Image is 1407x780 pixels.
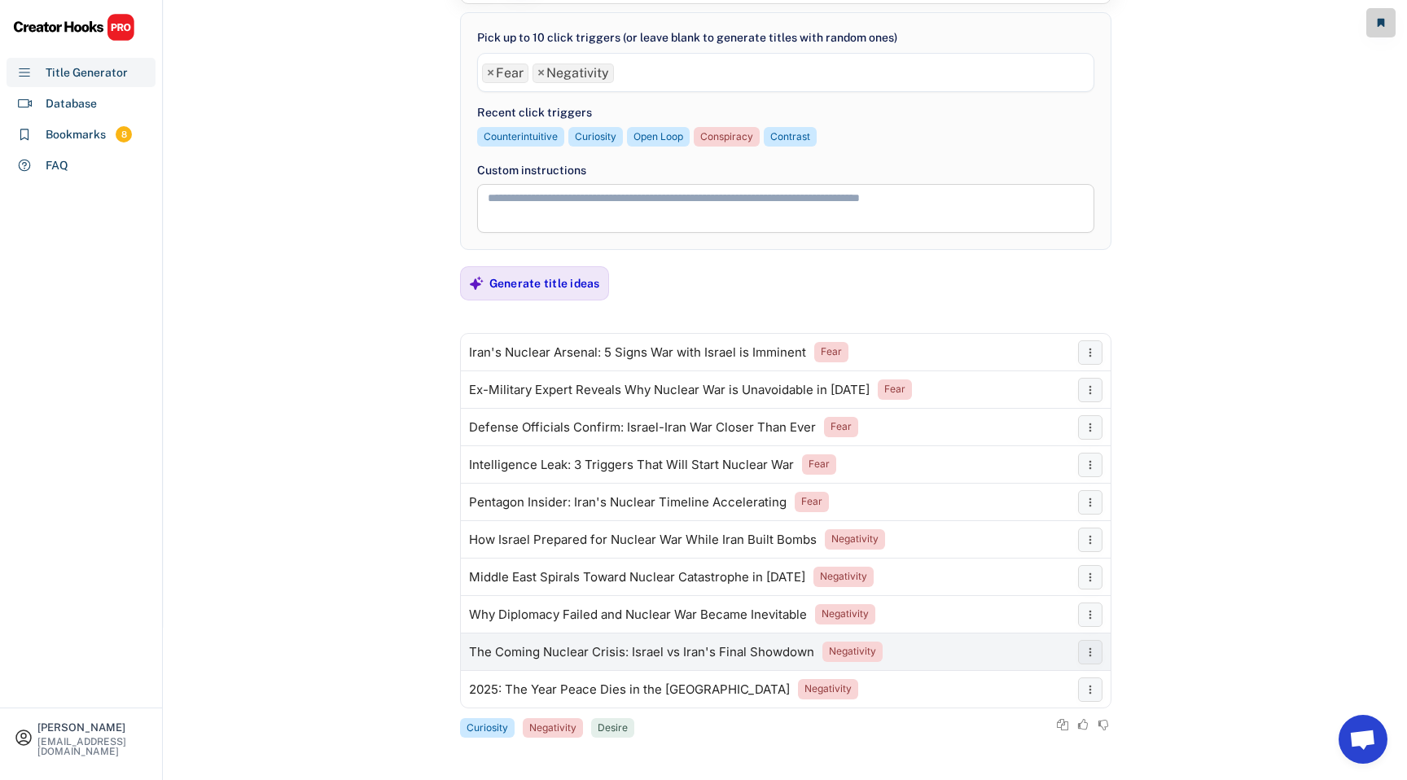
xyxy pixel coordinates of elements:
div: Counterintuitive [484,130,558,144]
div: Fear [801,495,822,509]
div: Bookmarks [46,126,106,143]
div: Open Loop [633,130,683,144]
div: How Israel Prepared for Nuclear War While Iran Built Bombs [469,533,817,546]
div: Defense Officials Confirm: Israel-Iran War Closer Than Ever [469,421,816,434]
div: Negativity [804,682,852,696]
div: Pick up to 10 click triggers (or leave blank to generate titles with random ones) [477,29,897,46]
div: Custom instructions [477,162,1094,179]
div: Negativity [529,721,576,735]
div: Negativity [829,645,876,659]
div: Desire [598,721,628,735]
div: Fear [821,345,842,359]
div: Curiosity [575,130,616,144]
div: Middle East Spirals Toward Nuclear Catastrophe in [DATE] [469,571,805,584]
div: Negativity [820,570,867,584]
div: 8 [116,128,132,142]
div: FAQ [46,157,68,174]
div: Curiosity [467,721,508,735]
div: Why Diplomacy Failed and Nuclear War Became Inevitable [469,608,807,621]
div: Intelligence Leak: 3 Triggers That Will Start Nuclear War [469,458,794,471]
div: Fear [831,420,852,434]
div: 2025: The Year Peace Dies in the [GEOGRAPHIC_DATA] [469,683,790,696]
span: × [537,67,545,80]
div: The Coming Nuclear Crisis: Israel vs Iran's Final Showdown [469,646,814,659]
div: [PERSON_NAME] [37,722,148,733]
div: Conspiracy [700,130,753,144]
div: Iran's Nuclear Arsenal: 5 Signs War with Israel is Imminent [469,346,806,359]
div: Title Generator [46,64,128,81]
div: Generate title ideas [489,276,600,291]
div: Fear [809,458,830,471]
img: CHPRO%20Logo.svg [13,13,135,42]
div: Contrast [770,130,810,144]
div: Fear [884,383,905,397]
div: Database [46,95,97,112]
a: Open chat [1339,715,1387,764]
div: Recent click triggers [477,104,592,121]
div: Negativity [831,532,879,546]
div: Ex-Military Expert Reveals Why Nuclear War is Unavoidable in [DATE] [469,383,870,397]
div: Negativity [822,607,869,621]
li: Fear [482,64,528,83]
span: × [487,67,494,80]
div: Pentagon Insider: Iran's Nuclear Timeline Accelerating [469,496,787,509]
li: Negativity [533,64,614,83]
div: [EMAIL_ADDRESS][DOMAIN_NAME] [37,737,148,756]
